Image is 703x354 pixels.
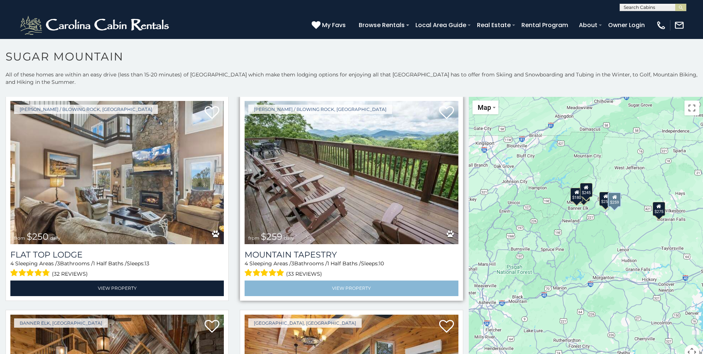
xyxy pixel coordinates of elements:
[518,19,572,32] a: Rental Program
[478,104,491,111] span: Map
[245,281,458,296] a: View Property
[248,235,259,241] span: from
[14,318,108,328] a: Banner Elk, [GEOGRAPHIC_DATA]
[245,101,458,244] a: Mountain Tapestry from $259 daily
[604,19,649,32] a: Owner Login
[10,101,224,244] a: Flat Top Lodge from $250 daily
[10,260,14,267] span: 4
[57,260,60,267] span: 3
[205,319,219,335] a: Add to favorites
[355,19,408,32] a: Browse Rentals
[14,105,158,114] a: [PERSON_NAME] / Blowing Rock, [GEOGRAPHIC_DATA]
[570,188,583,202] div: $180
[205,105,219,121] a: Add to favorites
[284,235,294,241] span: daily
[652,202,665,216] div: $275
[245,101,458,244] img: Mountain Tapestry
[575,19,601,32] a: About
[52,269,88,279] span: (32 reviews)
[245,260,458,279] div: Sleeping Areas / Bathrooms / Sleeps:
[580,183,593,197] div: $245
[248,318,362,328] a: [GEOGRAPHIC_DATA], [GEOGRAPHIC_DATA]
[248,105,392,114] a: [PERSON_NAME] / Blowing Rock, [GEOGRAPHIC_DATA]
[322,20,346,30] span: My Favs
[14,235,25,241] span: from
[10,101,224,244] img: Flat Top Lodge
[93,260,127,267] span: 1 Half Baths /
[245,250,458,260] a: Mountain Tapestry
[291,260,294,267] span: 3
[439,319,454,335] a: Add to favorites
[312,20,348,30] a: My Favs
[145,260,149,267] span: 13
[379,260,384,267] span: 10
[10,250,224,260] a: Flat Top Lodge
[10,281,224,296] a: View Property
[599,192,612,206] div: $250
[327,260,361,267] span: 1 Half Baths /
[674,20,684,30] img: mail-regular-white.png
[472,101,498,114] button: Change map style
[656,20,666,30] img: phone-regular-white.png
[412,19,470,32] a: Local Area Guide
[286,269,322,279] span: (33 reviews)
[10,260,224,279] div: Sleeping Areas / Bathrooms / Sleeps:
[608,192,621,207] div: $259
[473,19,514,32] a: Real Estate
[27,231,49,242] span: $250
[261,231,282,242] span: $259
[439,105,454,121] a: Add to favorites
[50,235,60,241] span: daily
[19,14,172,36] img: White-1-2.png
[245,260,248,267] span: 4
[684,101,699,115] button: Toggle fullscreen view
